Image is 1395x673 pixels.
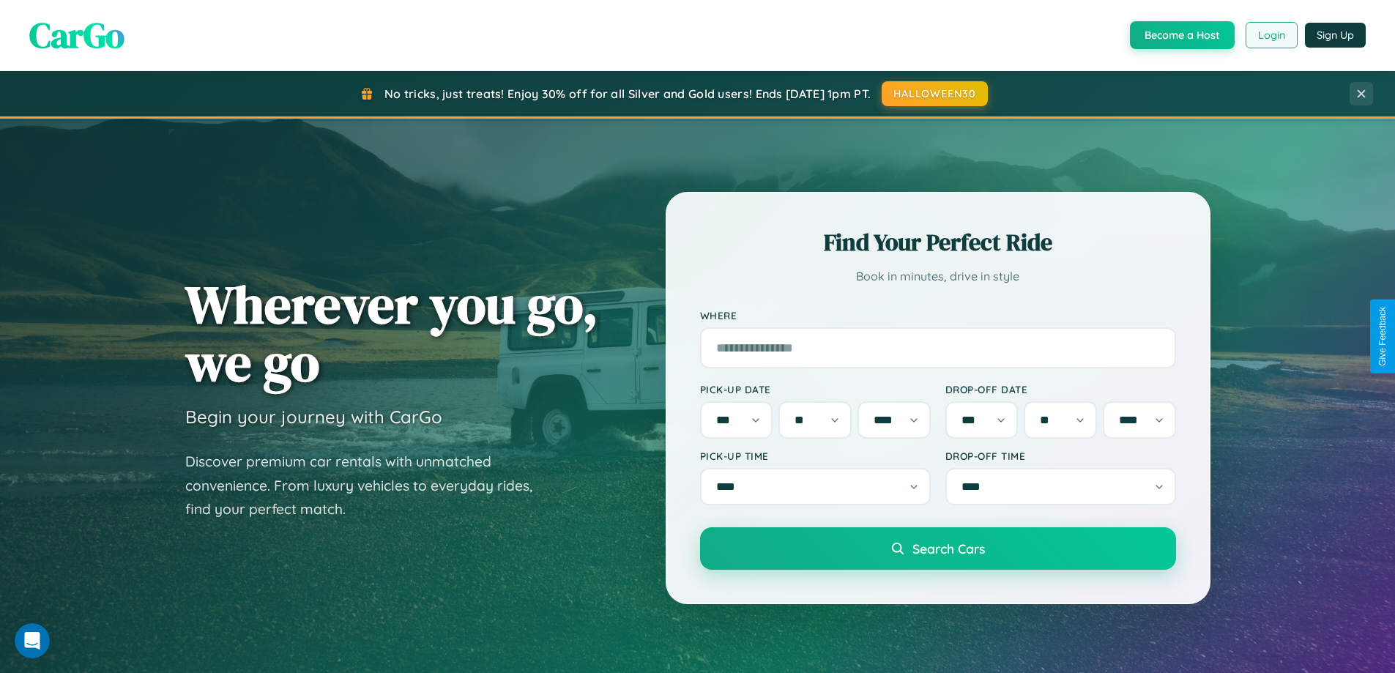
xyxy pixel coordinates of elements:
[1130,21,1235,49] button: Become a Host
[15,623,50,658] iframe: Intercom live chat
[384,86,871,101] span: No tricks, just treats! Enjoy 30% off for all Silver and Gold users! Ends [DATE] 1pm PT.
[700,527,1176,570] button: Search Cars
[700,266,1176,287] p: Book in minutes, drive in style
[912,540,985,557] span: Search Cars
[945,383,1176,395] label: Drop-off Date
[700,383,931,395] label: Pick-up Date
[700,450,931,462] label: Pick-up Time
[700,226,1176,259] h2: Find Your Perfect Ride
[945,450,1176,462] label: Drop-off Time
[700,309,1176,321] label: Where
[1305,23,1366,48] button: Sign Up
[185,450,551,521] p: Discover premium car rentals with unmatched convenience. From luxury vehicles to everyday rides, ...
[185,406,442,428] h3: Begin your journey with CarGo
[185,275,598,391] h1: Wherever you go, we go
[1377,307,1388,366] div: Give Feedback
[1246,22,1298,48] button: Login
[882,81,988,106] button: HALLOWEEN30
[29,11,124,59] span: CarGo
